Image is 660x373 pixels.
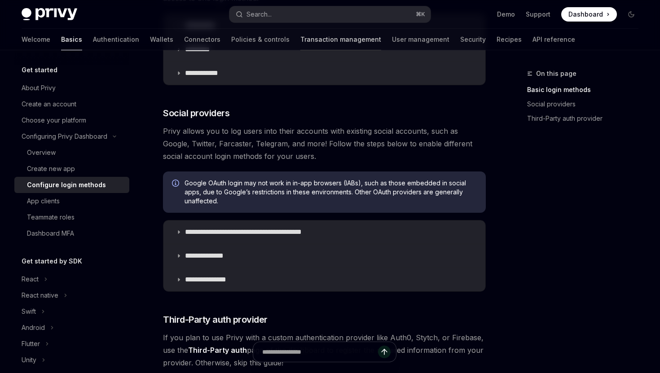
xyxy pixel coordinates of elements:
span: Third-Party auth provider [163,313,268,326]
a: Policies & controls [231,29,290,50]
button: Toggle dark mode [624,7,638,22]
h5: Get started by SDK [22,256,82,267]
a: Transaction management [300,29,381,50]
a: Choose your platform [14,112,129,128]
a: Authentication [93,29,139,50]
button: Flutter [14,336,129,352]
div: Overview [27,147,56,158]
button: Send message [378,346,391,358]
button: Android [14,320,129,336]
div: Teammate roles [27,212,75,223]
a: Recipes [497,29,522,50]
div: Search... [246,9,272,20]
span: On this page [536,68,576,79]
div: React [22,274,39,285]
div: Create an account [22,99,76,110]
a: Dashboard [561,7,617,22]
a: Basics [61,29,82,50]
a: Welcome [22,29,50,50]
input: Ask a question... [262,342,378,362]
img: dark logo [22,8,77,21]
a: Overview [14,145,129,161]
div: React native [22,290,58,301]
button: Configuring Privy Dashboard [14,128,129,145]
a: Dashboard MFA [14,225,129,241]
a: Basic login methods [527,83,646,97]
a: Wallets [150,29,173,50]
span: ⌘ K [416,11,425,18]
a: Connectors [184,29,220,50]
div: Flutter [22,338,40,349]
span: Social providers [163,107,229,119]
a: Create an account [14,96,129,112]
div: Create new app [27,163,75,174]
div: App clients [27,196,60,206]
span: Privy allows you to log users into their accounts with existing social accounts, such as Google, ... [163,125,486,162]
button: Swift [14,303,129,320]
div: Choose your platform [22,115,86,126]
a: Create new app [14,161,129,177]
div: Unity [22,355,36,365]
div: Configure login methods [27,180,106,190]
div: Android [22,322,45,333]
div: About Privy [22,83,56,93]
span: If you plan to use Privy with a custom authentication provider like Auth0, Stytch, or Firebase, u... [163,331,486,369]
a: About Privy [14,80,129,96]
a: Social providers [527,97,646,111]
a: Demo [497,10,515,19]
div: Swift [22,306,36,317]
svg: Info [172,180,181,189]
h5: Get started [22,65,57,75]
a: Configure login methods [14,177,129,193]
div: Dashboard MFA [27,228,74,239]
a: User management [392,29,449,50]
span: Dashboard [568,10,603,19]
a: Support [526,10,550,19]
button: Search...⌘K [229,6,430,22]
a: API reference [532,29,575,50]
a: Teammate roles [14,209,129,225]
a: Third-Party auth provider [527,111,646,126]
button: React [14,271,129,287]
button: Unity [14,352,129,368]
div: Configuring Privy Dashboard [22,131,107,142]
a: Security [460,29,486,50]
span: Google OAuth login may not work in in-app browsers (IABs), such as those embedded in social apps,... [185,179,477,206]
button: React native [14,287,129,303]
a: App clients [14,193,129,209]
